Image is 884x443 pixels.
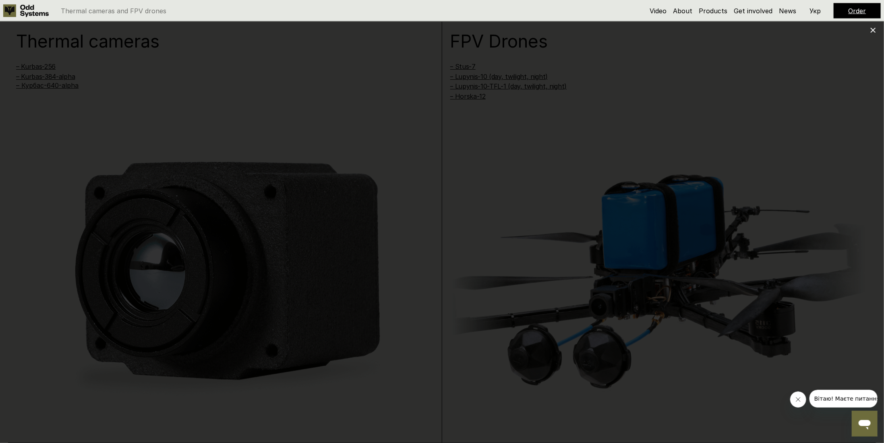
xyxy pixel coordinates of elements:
[779,7,796,15] a: News
[852,411,878,437] iframe: Button to launch messaging window
[809,8,821,14] p: Укр
[809,390,878,408] iframe: Message from company
[734,7,772,15] a: Get involved
[699,7,727,15] a: Products
[61,8,166,14] p: Thermal cameras and FPV drones
[89,23,796,420] iframe: Youtube Video
[673,7,692,15] a: About
[650,7,667,15] a: Video
[790,391,806,408] iframe: Close message
[5,6,74,12] span: Вітаю! Маєте питання?
[849,7,866,15] a: Order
